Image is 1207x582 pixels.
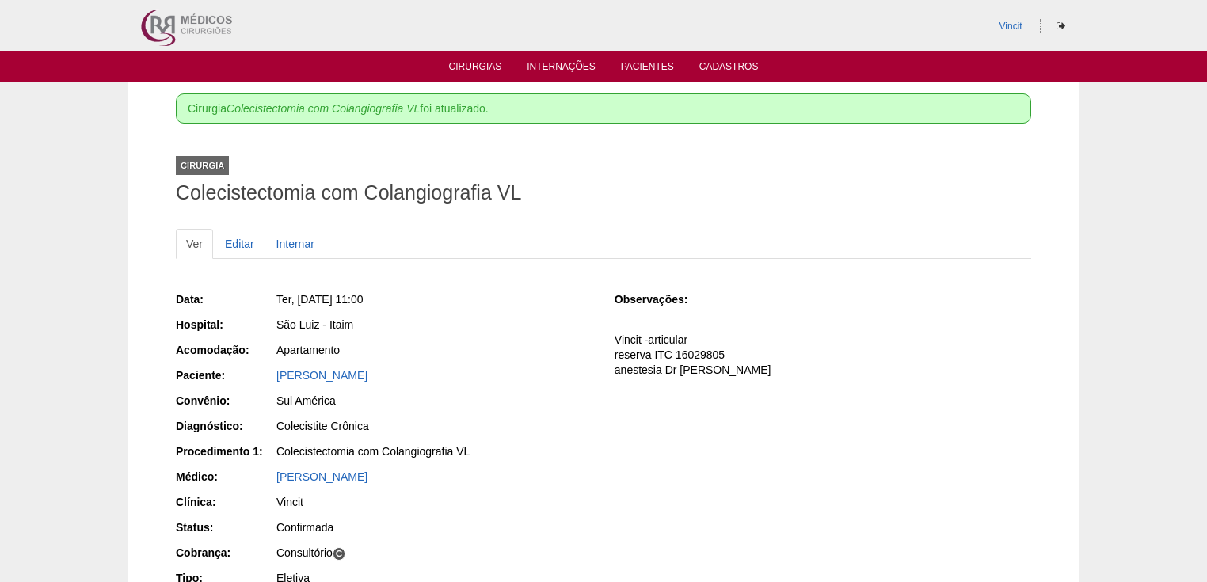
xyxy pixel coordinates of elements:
div: Colecistite Crônica [276,418,592,434]
a: Internações [527,61,596,77]
a: Vincit [999,21,1022,32]
em: Colecistectomia com Colangiografia VL [227,102,420,115]
div: Consultório [276,545,592,561]
a: Internar [266,229,325,259]
div: Clínica: [176,494,275,510]
div: Confirmada [276,519,592,535]
div: Paciente: [176,367,275,383]
div: Médico: [176,469,275,485]
a: [PERSON_NAME] [276,470,367,483]
div: Sul América [276,393,592,409]
a: Ver [176,229,213,259]
a: [PERSON_NAME] [276,369,367,382]
span: C [333,547,346,561]
span: Ter, [DATE] 11:00 [276,293,363,306]
i: Sair [1057,21,1065,31]
div: Convênio: [176,393,275,409]
div: Vincit [276,494,592,510]
div: Hospital: [176,317,275,333]
a: Cirurgias [449,61,502,77]
div: Observações: [615,291,714,307]
a: Pacientes [621,61,674,77]
div: Acomodação: [176,342,275,358]
div: Cobrança: [176,545,275,561]
div: Diagnóstico: [176,418,275,434]
div: Colecistectomia com Colangiografia VL [276,443,592,459]
div: Data: [176,291,275,307]
h1: Colecistectomia com Colangiografia VL [176,183,1031,203]
div: Cirurgia [176,156,229,175]
div: São Luiz - Itaim [276,317,592,333]
a: Cadastros [699,61,759,77]
div: Cirurgia foi atualizado. [176,93,1031,124]
a: Editar [215,229,265,259]
p: Vincit -articular reserva ITC 16029805 anestesia Dr [PERSON_NAME] [615,333,1031,378]
div: Procedimento 1: [176,443,275,459]
div: Apartamento [276,342,592,358]
div: Status: [176,519,275,535]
